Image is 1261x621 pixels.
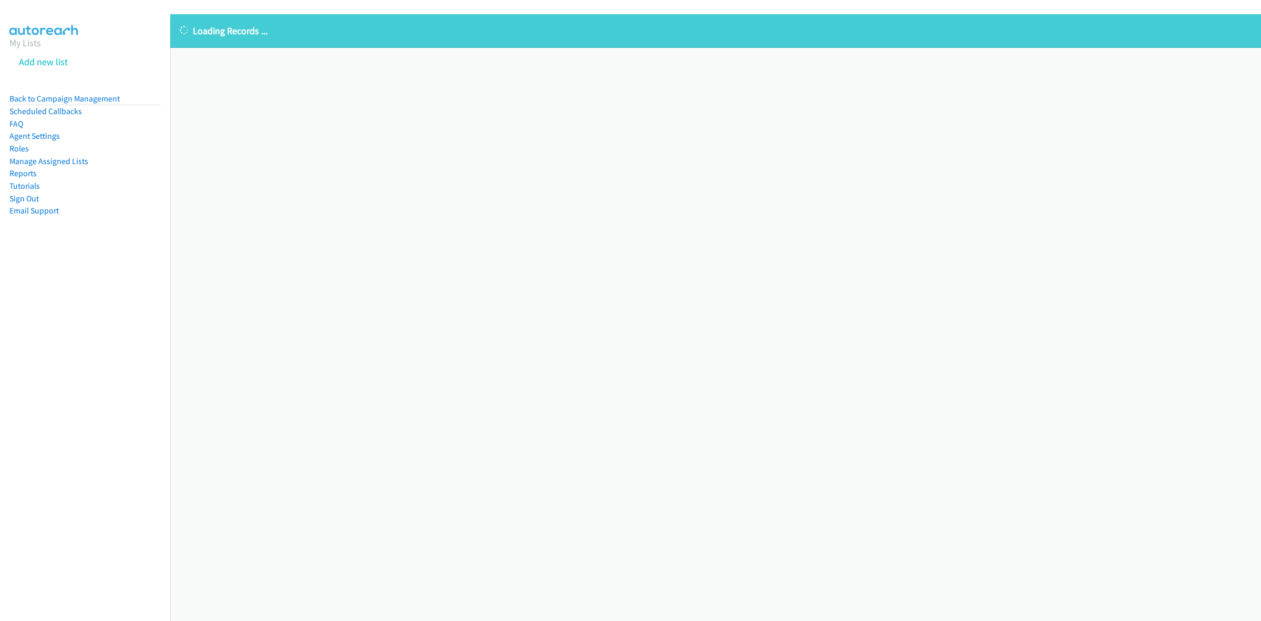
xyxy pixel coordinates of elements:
a: Reports [9,168,37,178]
a: Agent Settings [9,131,60,141]
a: Sign Out [9,194,39,203]
a: Roles [9,144,29,154]
a: Manage Assigned Lists [9,156,88,166]
a: FAQ [9,119,23,129]
a: Tutorials [9,181,40,191]
a: My Lists [9,37,41,49]
a: Scheduled Callbacks [9,106,82,116]
a: Add new list [19,56,68,68]
a: Email Support [9,206,59,216]
p: Loading Records ... [180,24,1252,38]
a: Back to Campaign Management [9,94,120,104]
